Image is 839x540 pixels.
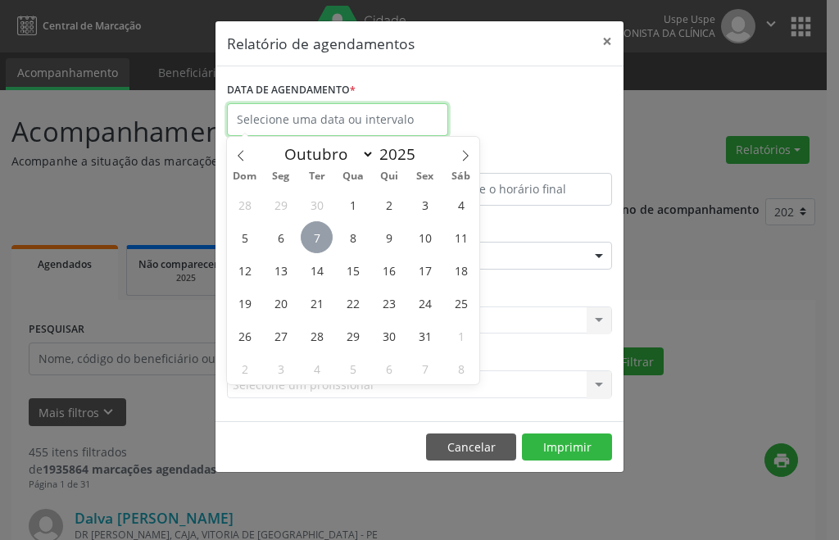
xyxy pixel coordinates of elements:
span: Outubro 11, 2025 [445,221,477,253]
span: Sex [407,171,443,182]
input: Selecione o horário final [424,173,612,206]
span: Novembro 2, 2025 [229,352,261,384]
span: Setembro 29, 2025 [265,188,297,220]
span: Outubro 13, 2025 [265,254,297,286]
span: Outubro 24, 2025 [409,287,441,319]
span: Outubro 16, 2025 [373,254,405,286]
label: ATÉ [424,147,612,173]
span: Novembro 3, 2025 [265,352,297,384]
span: Outubro 18, 2025 [445,254,477,286]
span: Ter [299,171,335,182]
span: Outubro 26, 2025 [229,320,261,352]
span: Setembro 28, 2025 [229,188,261,220]
span: Outubro 25, 2025 [445,287,477,319]
button: Cancelar [426,433,516,461]
span: Outubro 30, 2025 [373,320,405,352]
select: Month [277,143,375,166]
span: Novembro 7, 2025 [409,352,441,384]
span: Outubro 5, 2025 [229,221,261,253]
span: Qua [335,171,371,182]
h5: Relatório de agendamentos [227,33,415,54]
span: Outubro 2, 2025 [373,188,405,220]
span: Outubro 9, 2025 [373,221,405,253]
span: Novembro 6, 2025 [373,352,405,384]
span: Outubro 3, 2025 [409,188,441,220]
span: Outubro 19, 2025 [229,287,261,319]
span: Outubro 4, 2025 [445,188,477,220]
span: Outubro 20, 2025 [265,287,297,319]
span: Outubro 15, 2025 [337,254,369,286]
span: Outubro 22, 2025 [337,287,369,319]
span: Outubro 1, 2025 [337,188,369,220]
span: Outubro 21, 2025 [301,287,333,319]
span: Outubro 17, 2025 [409,254,441,286]
span: Dom [227,171,263,182]
span: Novembro 1, 2025 [445,320,477,352]
input: Year [374,143,429,165]
button: Imprimir [522,433,612,461]
span: Novembro 5, 2025 [337,352,369,384]
span: Outubro 31, 2025 [409,320,441,352]
span: Outubro 29, 2025 [337,320,369,352]
span: Outubro 23, 2025 [373,287,405,319]
input: Selecione uma data ou intervalo [227,103,448,136]
span: Outubro 12, 2025 [229,254,261,286]
span: Outubro 6, 2025 [265,221,297,253]
span: Outubro 28, 2025 [301,320,333,352]
span: Outubro 7, 2025 [301,221,333,253]
span: Outubro 14, 2025 [301,254,333,286]
label: DATA DE AGENDAMENTO [227,78,356,103]
span: Seg [263,171,299,182]
span: Qui [371,171,407,182]
span: Novembro 8, 2025 [445,352,477,384]
span: Sáb [443,171,479,182]
span: Novembro 4, 2025 [301,352,333,384]
span: Outubro 27, 2025 [265,320,297,352]
span: Setembro 30, 2025 [301,188,333,220]
button: Close [591,21,624,61]
span: Outubro 10, 2025 [409,221,441,253]
span: Outubro 8, 2025 [337,221,369,253]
